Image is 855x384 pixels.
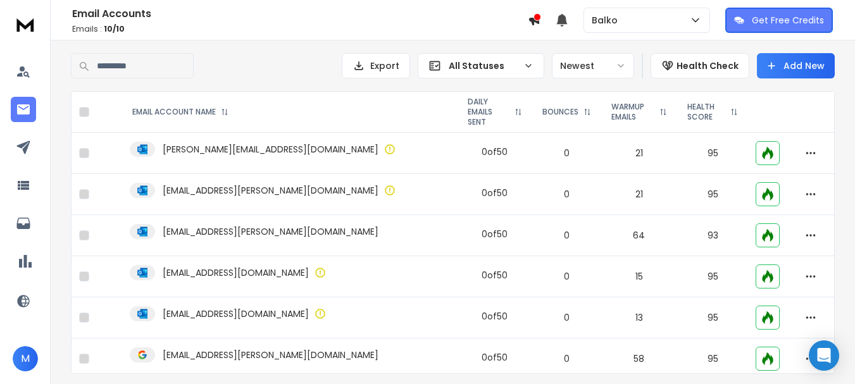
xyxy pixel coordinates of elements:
td: 95 [677,338,748,380]
img: logo [13,13,38,36]
button: M [13,346,38,371]
p: [EMAIL_ADDRESS][PERSON_NAME][DOMAIN_NAME] [163,225,378,238]
p: Emails : [72,24,528,34]
span: 10 / 10 [104,23,125,34]
p: BOUNCES [542,107,578,117]
button: Add New [757,53,835,78]
div: 0 of 50 [482,146,508,158]
p: 0 [540,147,594,159]
p: 0 [540,270,594,283]
p: [EMAIL_ADDRESS][DOMAIN_NAME] [163,307,309,320]
td: 93 [677,215,748,256]
td: 64 [601,215,678,256]
p: 0 [540,352,594,365]
td: 13 [601,297,678,338]
td: 21 [601,174,678,215]
div: 0 of 50 [482,351,508,364]
button: Export [342,53,410,78]
p: [EMAIL_ADDRESS][PERSON_NAME][DOMAIN_NAME] [163,184,378,197]
button: Health Check [651,53,749,78]
p: [PERSON_NAME][EMAIL_ADDRESS][DOMAIN_NAME] [163,143,378,156]
p: 0 [540,229,594,242]
p: All Statuses [449,59,518,72]
p: Health Check [677,59,739,72]
div: EMAIL ACCOUNT NAME [132,107,228,117]
div: 0 of 50 [482,187,508,199]
p: [EMAIL_ADDRESS][PERSON_NAME][DOMAIN_NAME] [163,349,378,361]
h1: Email Accounts [72,6,528,22]
p: WARMUP EMAILS [611,102,655,122]
td: 95 [677,174,748,215]
p: DAILY EMAILS SENT [468,97,509,127]
div: 0 of 50 [482,310,508,323]
button: Get Free Credits [725,8,833,33]
p: Get Free Credits [752,14,824,27]
button: Newest [552,53,634,78]
td: 95 [677,297,748,338]
td: 95 [677,133,748,174]
p: Balko [592,14,623,27]
td: 95 [677,256,748,297]
p: 0 [540,311,594,324]
div: Open Intercom Messenger [809,340,839,371]
p: 0 [540,188,594,201]
td: 58 [601,338,678,380]
p: HEALTH SCORE [687,102,725,122]
td: 21 [601,133,678,174]
p: [EMAIL_ADDRESS][DOMAIN_NAME] [163,266,309,279]
div: 0 of 50 [482,269,508,282]
td: 15 [601,256,678,297]
div: 0 of 50 [482,228,508,240]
